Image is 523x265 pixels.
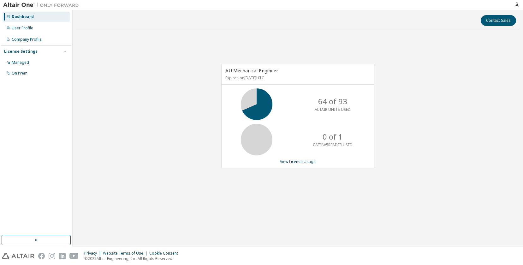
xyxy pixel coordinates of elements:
p: 64 of 93 [318,96,347,107]
img: linkedin.svg [59,253,66,259]
div: On Prem [12,71,27,76]
div: Privacy [84,251,103,256]
div: Managed [12,60,29,65]
span: AU Mechanical Engineer [225,67,278,74]
img: altair_logo.svg [2,253,34,259]
img: facebook.svg [38,253,45,259]
img: Altair One [3,2,82,8]
div: Cookie Consent [149,251,182,256]
p: 0 of 1 [323,131,343,142]
div: Website Terms of Use [103,251,149,256]
p: Expires on [DATE] UTC [225,75,369,81]
a: View License Usage [280,159,316,164]
img: youtube.svg [69,253,79,259]
p: ALTAIR UNITS USED [315,107,351,112]
p: CATIAV5READER USED [313,142,353,148]
div: License Settings [4,49,38,54]
img: instagram.svg [49,253,55,259]
button: Contact Sales [481,15,516,26]
div: User Profile [12,26,33,31]
p: © 2025 Altair Engineering, Inc. All Rights Reserved. [84,256,182,261]
div: Company Profile [12,37,42,42]
div: Dashboard [12,14,34,19]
